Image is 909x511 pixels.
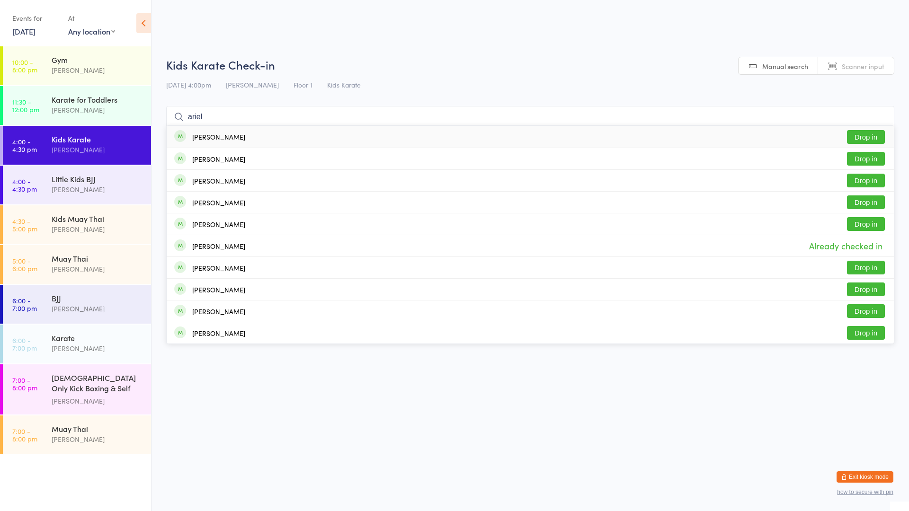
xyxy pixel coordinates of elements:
[12,376,37,391] time: 7:00 - 8:00 pm
[3,325,151,363] a: 6:00 -7:00 pmKarate[PERSON_NAME]
[327,80,361,89] span: Kids Karate
[12,257,37,272] time: 5:00 - 6:00 pm
[847,195,885,209] button: Drop in
[842,62,884,71] span: Scanner input
[192,264,245,272] div: [PERSON_NAME]
[52,423,143,434] div: Muay Thai
[847,174,885,187] button: Drop in
[12,98,39,113] time: 11:30 - 12:00 pm
[762,62,808,71] span: Manual search
[192,177,245,185] div: [PERSON_NAME]
[192,308,245,315] div: [PERSON_NAME]
[68,26,115,36] div: Any location
[3,285,151,324] a: 6:00 -7:00 pmBJJ[PERSON_NAME]
[166,106,894,128] input: Search
[3,46,151,85] a: 10:00 -8:00 pmGym[PERSON_NAME]
[192,220,245,228] div: [PERSON_NAME]
[12,297,37,312] time: 6:00 - 7:00 pm
[847,152,885,166] button: Drop in
[52,65,143,76] div: [PERSON_NAME]
[12,58,37,73] time: 10:00 - 8:00 pm
[847,282,885,296] button: Drop in
[3,205,151,244] a: 4:30 -5:00 pmKids Muay Thai[PERSON_NAME]
[52,224,143,235] div: [PERSON_NAME]
[52,264,143,274] div: [PERSON_NAME]
[12,138,37,153] time: 4:00 - 4:30 pm
[12,336,37,352] time: 6:00 - 7:00 pm
[3,86,151,125] a: 11:30 -12:00 pmKarate for Toddlers[PERSON_NAME]
[807,238,885,254] span: Already checked in
[192,329,245,337] div: [PERSON_NAME]
[52,333,143,343] div: Karate
[3,415,151,454] a: 7:00 -8:00 pmMuay Thai[PERSON_NAME]
[192,133,245,141] div: [PERSON_NAME]
[12,26,36,36] a: [DATE]
[52,144,143,155] div: [PERSON_NAME]
[226,80,279,89] span: [PERSON_NAME]
[52,213,143,224] div: Kids Muay Thai
[166,57,894,72] h2: Kids Karate Check-in
[837,471,893,483] button: Exit kiosk mode
[3,364,151,414] a: 7:00 -8:00 pm[DEMOGRAPHIC_DATA] Only Kick Boxing & Self Defence[PERSON_NAME]
[52,343,143,354] div: [PERSON_NAME]
[847,217,885,231] button: Drop in
[12,10,59,26] div: Events for
[52,184,143,195] div: [PERSON_NAME]
[68,10,115,26] div: At
[52,105,143,115] div: [PERSON_NAME]
[192,286,245,293] div: [PERSON_NAME]
[3,166,151,204] a: 4:00 -4:30 pmLittle Kids BJJ[PERSON_NAME]
[3,245,151,284] a: 5:00 -6:00 pmMuay Thai[PERSON_NAME]
[847,326,885,340] button: Drop in
[192,242,245,250] div: [PERSON_NAME]
[847,261,885,274] button: Drop in
[847,130,885,144] button: Drop in
[52,174,143,184] div: Little Kids BJJ
[294,80,312,89] span: Floor 1
[837,489,893,495] button: how to secure with pin
[12,217,37,232] time: 4:30 - 5:00 pm
[52,434,143,445] div: [PERSON_NAME]
[192,155,245,163] div: [PERSON_NAME]
[192,199,245,206] div: [PERSON_NAME]
[12,427,37,442] time: 7:00 - 8:00 pm
[3,126,151,165] a: 4:00 -4:30 pmKids Karate[PERSON_NAME]
[52,372,143,396] div: [DEMOGRAPHIC_DATA] Only Kick Boxing & Self Defence
[847,304,885,318] button: Drop in
[166,80,211,89] span: [DATE] 4:00pm
[52,293,143,303] div: BJJ
[52,54,143,65] div: Gym
[52,94,143,105] div: Karate for Toddlers
[12,177,37,193] time: 4:00 - 4:30 pm
[52,303,143,314] div: [PERSON_NAME]
[52,253,143,264] div: Muay Thai
[52,134,143,144] div: Kids Karate
[52,396,143,406] div: [PERSON_NAME]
